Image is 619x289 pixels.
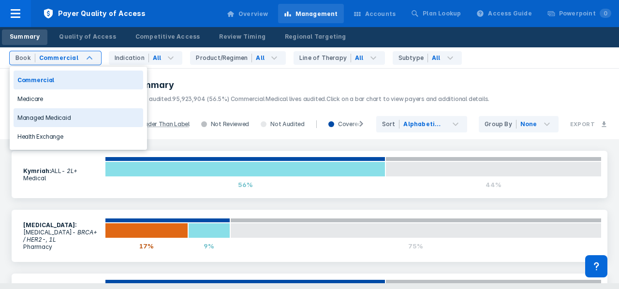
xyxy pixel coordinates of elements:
div: Powerpoint [559,9,611,18]
span: Click on a bar chart to view payers and additional details. [326,95,489,102]
i: - BRCA+ / HER2-, 1L [23,229,97,243]
div: None [520,120,537,129]
div: Management [295,10,338,18]
a: Summary [2,29,47,45]
a: Review Timing [211,29,273,45]
span: 95,923,904 (56.5%) Commercial Medical lives audited. [172,95,326,102]
div: Subtype [398,54,428,62]
div: Managed Medicaid [14,108,143,127]
p: Pharmacy [23,243,99,250]
p: Medical [23,174,99,182]
div: Commercial [14,71,143,89]
div: 17% [105,238,188,254]
b: [MEDICAL_DATA] : [23,221,76,229]
a: Management [278,4,344,23]
div: Group By [485,120,516,129]
b: Kymriah : [23,167,51,174]
div: 75% [230,238,602,254]
div: Health Exchange [14,127,143,146]
h3: Portfolio Quality of Access Summary [12,79,607,91]
div: Not Reviewed [195,120,255,128]
div: 56% [105,177,385,192]
div: All [153,54,162,62]
div: Commercial [39,54,78,62]
section: [MEDICAL_DATA] [17,216,105,256]
div: Regional Targeting [285,32,346,41]
div: 44% [385,177,602,192]
a: Quality of Access [51,29,123,45]
div: Access Guide [488,9,531,18]
div: Quality of Access [59,32,116,41]
div: Contact Support [585,255,607,277]
div: Competitive Access [135,32,200,41]
span: 0 [600,9,611,18]
div: Alphabetically (A -> Z) [403,120,444,129]
div: Accounts [365,10,396,18]
div: Sort [382,120,400,129]
h3: Export [570,121,595,128]
a: Kymriah:ALL- 2L+Medical56%44% [12,151,607,198]
i: - 2L+ [61,167,77,174]
div: Plan Lookup [423,9,461,18]
div: All [256,54,265,62]
a: Competitive Access [128,29,208,45]
div: Summary [10,32,40,41]
div: Medicare [14,89,143,108]
a: Overview [221,4,274,23]
div: Line of Therapy [299,54,351,62]
a: Accounts [348,4,402,23]
section: ALL [17,161,105,188]
button: Export [564,115,613,133]
div: 9% [188,238,230,254]
div: Covered [323,120,368,128]
a: Regional Targeting [277,29,354,45]
div: All [355,54,364,62]
div: Book [15,54,35,62]
div: Not Audited [255,120,310,128]
a: [MEDICAL_DATA]:[MEDICAL_DATA]- BRCA+ / HER2-, 1LPharmacy17%9%75% [12,210,607,262]
div: All [432,54,441,62]
div: Aligns With or Broader Than Label [95,120,190,128]
div: Product/Regimen [196,54,252,62]
div: Review Timing [219,32,265,41]
div: Indication [115,54,149,62]
div: Overview [238,10,268,18]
